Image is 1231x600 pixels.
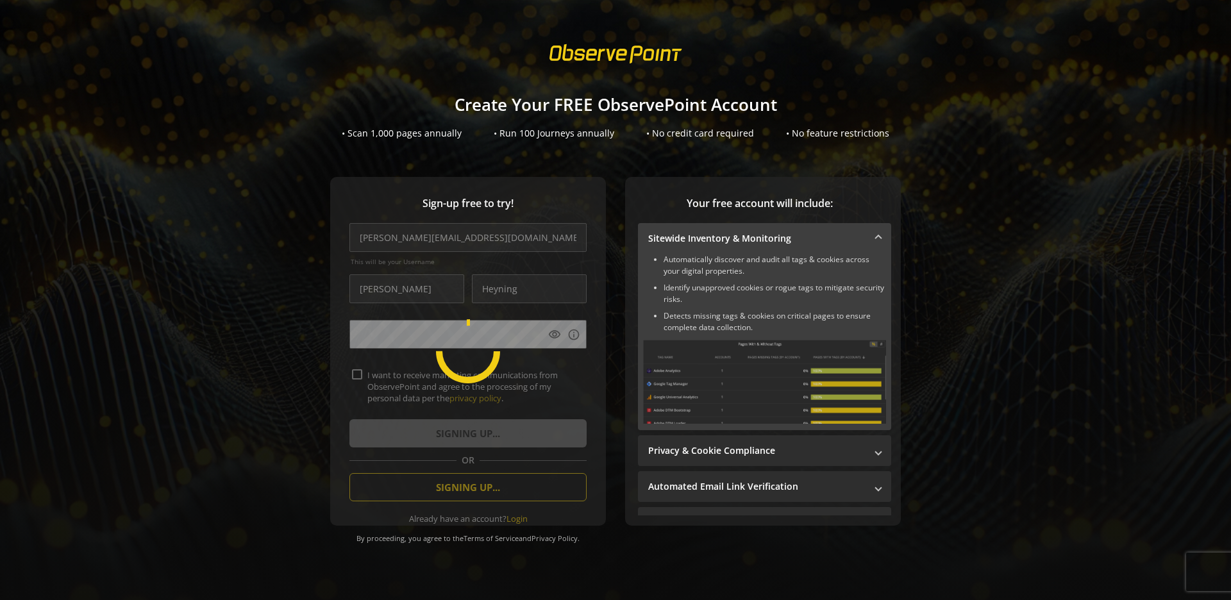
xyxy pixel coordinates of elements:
div: • No feature restrictions [786,127,889,140]
li: Detects missing tags & cookies on critical pages to ensure complete data collection. [664,310,886,333]
mat-expansion-panel-header: Performance Monitoring with Web Vitals [638,507,891,538]
div: By proceeding, you agree to the and . [349,525,587,543]
mat-expansion-panel-header: Automated Email Link Verification [638,471,891,502]
div: • No credit card required [646,127,754,140]
span: Sign-up free to try! [349,196,587,211]
div: • Scan 1,000 pages annually [342,127,462,140]
li: Identify unapproved cookies or rogue tags to mitigate security risks. [664,282,886,305]
mat-panel-title: Automated Email Link Verification [648,480,866,493]
span: Your free account will include: [638,196,882,211]
a: Terms of Service [464,533,519,543]
mat-expansion-panel-header: Privacy & Cookie Compliance [638,435,891,466]
div: Sitewide Inventory & Monitoring [638,254,891,430]
a: Privacy Policy [532,533,578,543]
img: Sitewide Inventory & Monitoring [643,340,886,424]
div: • Run 100 Journeys annually [494,127,614,140]
mat-panel-title: Privacy & Cookie Compliance [648,444,866,457]
li: Automatically discover and audit all tags & cookies across your digital properties. [664,254,886,277]
mat-expansion-panel-header: Sitewide Inventory & Monitoring [638,223,891,254]
mat-panel-title: Sitewide Inventory & Monitoring [648,232,866,245]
